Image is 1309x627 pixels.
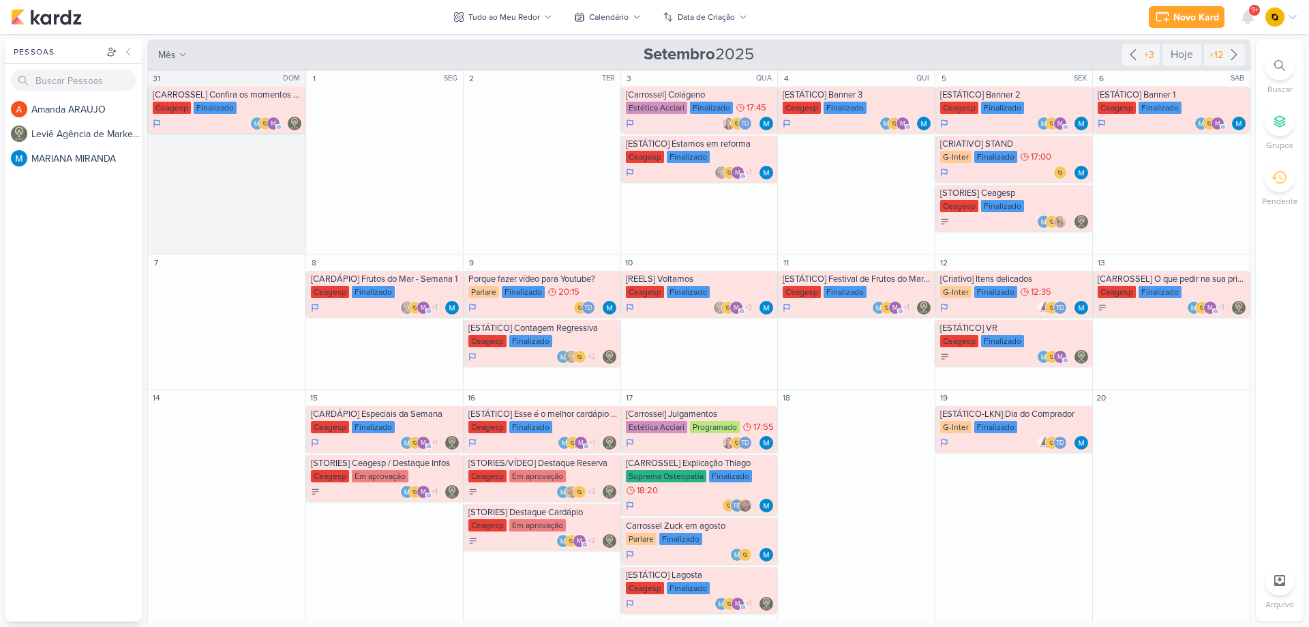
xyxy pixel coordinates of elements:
div: Colaboradores: MARIANA MIRANDA, IDBOX - Agência de Design, mlegnaioli@gmail.com, Thais de carvalho [558,436,599,450]
div: Finalizado [974,286,1017,298]
div: mlegnaioli@gmail.com [574,436,588,450]
div: A Fazer [940,352,950,362]
div: Em Andamento [1098,118,1106,129]
div: Em Andamento [468,437,477,448]
img: MARIANA MIRANDA [879,117,893,130]
div: Ceagesp [1098,102,1136,114]
div: Ceagesp [626,151,664,163]
p: Td [741,121,749,128]
div: Thais de carvalho [738,436,752,450]
div: 8 [307,256,321,269]
div: Ceagesp [468,470,507,482]
div: Finalizado [502,286,545,298]
img: Leviê Agência de Marketing Digital [603,350,616,364]
p: m [734,305,739,312]
div: 15 [307,391,321,405]
div: Finalizado [352,286,395,298]
div: Suprema Osteopatia [626,470,706,482]
div: [STORIES] Ceagesp / Destaque Infos [311,458,460,469]
div: Estética Acciari [626,421,687,433]
div: Ceagesp [626,286,664,298]
img: MARIANA MIRANDA [400,485,414,499]
img: IDBOX - Agência de Design [723,166,736,179]
div: G-Inter [940,421,972,433]
span: 2025 [644,44,754,65]
div: 5 [937,72,950,85]
div: [CRIATIVO] STAND [940,138,1089,149]
div: [ESTÁTICO] Banner 3 [783,89,932,100]
div: A Fazer [940,217,950,227]
div: [Carrossel] Colágeno [626,89,775,100]
img: MARIANA MIRANDA [250,117,264,130]
span: +1 [1217,302,1224,313]
img: Leviê Agência de Marketing Digital [288,117,301,130]
div: Ceagesp [940,200,978,212]
div: Responsável: Leviê Agência de Marketing Digital [1074,350,1088,364]
div: Responsável: Leviê Agência de Marketing Digital [603,350,616,364]
img: MARIANA MIRANDA [1194,117,1208,130]
div: SEG [444,73,462,84]
div: [ESTÁTICO] Festival de Frutos do Mar está de volta! [783,274,932,285]
div: [CARROSSEL] O que pedir na sua primeira visita ao Festivais Ceagesp [1098,274,1247,285]
div: Estética Acciari [626,102,687,114]
div: [ESTÁTICO] VR [940,323,1089,334]
div: Colaboradores: Tatiane Acciari, IDBOX - Agência de Design, Thais de carvalho [722,436,755,450]
div: Colaboradores: MARIANA MIRANDA, IDBOX - Agência de Design, mlegnaioli@gmail.com [1037,117,1070,130]
p: m [900,121,905,128]
div: Em Andamento [468,302,477,313]
div: Colaboradores: Amannda Primo, IDBOX - Agência de Design, Thais de carvalho [1037,301,1070,315]
img: Leviê Agência de Marketing Digital [445,485,459,499]
div: 14 [149,391,163,405]
img: MARIANA MIRANDA [759,166,773,179]
img: IDBOX - Agência de Design [1045,117,1059,130]
p: Td [741,440,749,447]
div: 4 [779,72,793,85]
div: Ceagesp [153,102,191,114]
div: Finalizado [709,470,752,482]
div: Colaboradores: MARIANA MIRANDA, IDBOX - Agência de Design, mlegnaioli@gmail.com, Thais de carvalho [1187,301,1228,315]
div: mlegnaioli@gmail.com [417,485,430,499]
div: Colaboradores: Amannda Primo, IDBOX - Agência de Design, Thais de carvalho [1037,436,1070,450]
div: mlegnaioli@gmail.com [888,301,902,315]
div: [CARDÁPIO] Frutos do Mar - Semana 1 [311,274,460,285]
div: [CARROSSEL] Explicação Thiago [626,458,775,469]
strong: Setembro [644,44,715,64]
img: IDBOX - Agência de Design [573,301,587,315]
img: IDBOX - Agência de Design [408,436,422,450]
div: mlegnaioli@gmail.com [896,117,909,130]
button: Novo Kard [1149,6,1224,28]
span: +2 [586,351,595,362]
div: 7 [149,256,163,269]
div: 9 [465,256,479,269]
div: Thais de carvalho [1053,436,1067,450]
img: MARIANA MIRANDA [917,117,931,130]
img: Leviê Agência de Marketing Digital [445,436,459,450]
img: MARIANA MIRANDA [759,117,773,130]
div: Colaboradores: Leviê Agência de Marketing Digital, IDBOX - Agência de Design, mlegnaioli@gmail.co... [400,301,441,315]
p: Pendente [1262,195,1298,207]
p: m [578,440,584,447]
div: L e v i ê A g ê n c i a d e M a r k e t i n g D i g i t a l [31,127,142,141]
div: Em Andamento [626,437,634,448]
div: Finalizado [824,286,867,298]
img: IDBOX - Agência de Design [721,301,735,315]
img: Leviê Agência de Marketing Digital [713,301,727,315]
div: Ceagesp [311,470,349,482]
div: Responsável: MARIANA MIRANDA [1074,301,1088,315]
div: 11 [779,256,793,269]
img: IDBOX - Agência de Design [888,117,901,130]
div: Responsável: MARIANA MIRANDA [917,117,931,130]
img: Leviê Agência de Marketing Digital [1232,301,1246,315]
div: [STORIES/VÍDEO] Destaque Reserva [468,458,618,469]
div: M A R I A N A M I R A N D A [31,151,142,166]
div: Em aprovação [352,470,408,482]
span: 18:20 [637,486,658,495]
div: mlegnaioli@gmail.com [729,301,743,315]
img: IDBOX - Agência de Design [880,301,894,315]
img: MARIANA MIRANDA [400,436,414,450]
div: Porque fazer vídeo para Youtube? [468,274,618,285]
div: mlegnaioli@gmail.com [1203,301,1217,315]
img: MARIANA MIRANDA [1037,117,1051,130]
span: 17:00 [1031,152,1051,162]
img: MARIANA MIRANDA [558,436,571,450]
